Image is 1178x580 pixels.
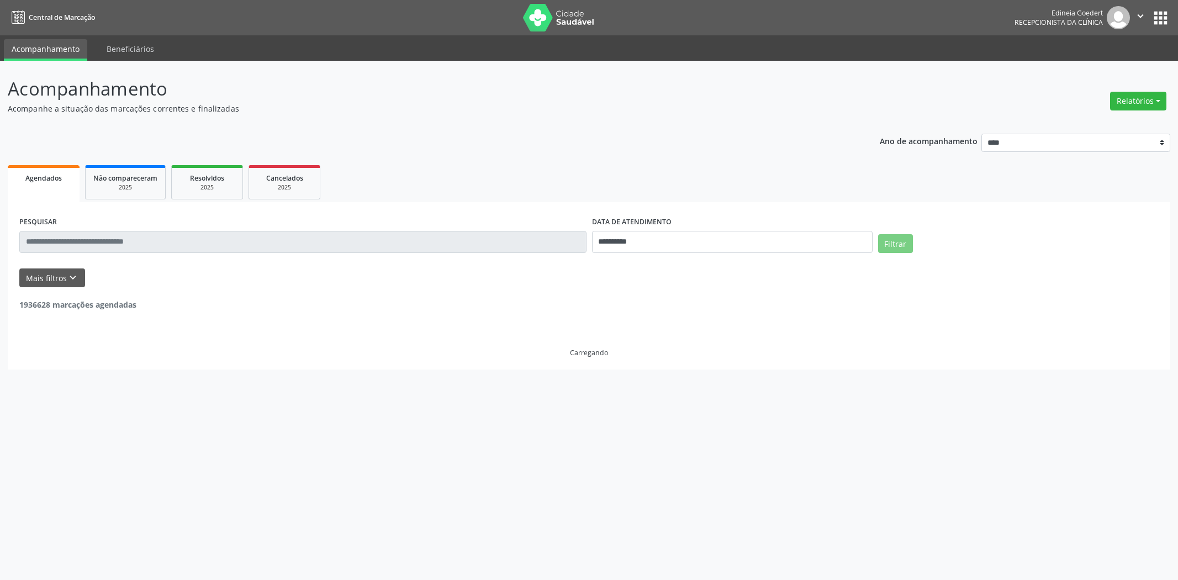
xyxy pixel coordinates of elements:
[99,39,162,59] a: Beneficiários
[880,134,978,147] p: Ano de acompanhamento
[1015,18,1103,27] span: Recepcionista da clínica
[19,299,136,310] strong: 1936628 marcações agendadas
[570,348,608,357] div: Carregando
[8,75,822,103] p: Acompanhamento
[4,39,87,61] a: Acompanhamento
[1130,6,1151,29] button: 
[266,173,303,183] span: Cancelados
[19,214,57,231] label: PESQUISAR
[190,173,224,183] span: Resolvidos
[1134,10,1147,22] i: 
[93,173,157,183] span: Não compareceram
[8,8,95,27] a: Central de Marcação
[179,183,235,192] div: 2025
[1107,6,1130,29] img: img
[19,268,85,288] button: Mais filtroskeyboard_arrow_down
[1151,8,1170,28] button: apps
[93,183,157,192] div: 2025
[29,13,95,22] span: Central de Marcação
[1015,8,1103,18] div: Edineia Goedert
[25,173,62,183] span: Agendados
[8,103,822,114] p: Acompanhe a situação das marcações correntes e finalizadas
[1110,92,1166,110] button: Relatórios
[257,183,312,192] div: 2025
[67,272,79,284] i: keyboard_arrow_down
[878,234,913,253] button: Filtrar
[592,214,672,231] label: DATA DE ATENDIMENTO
